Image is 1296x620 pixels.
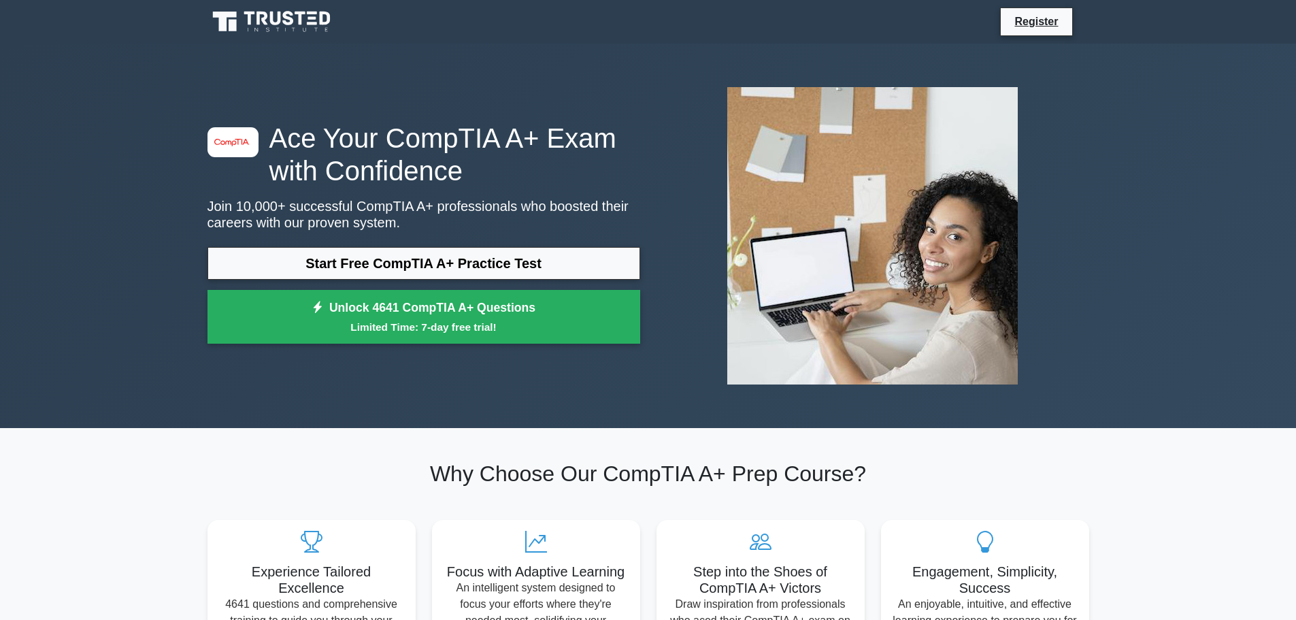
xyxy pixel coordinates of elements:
[207,247,640,280] a: Start Free CompTIA A+ Practice Test
[1006,13,1066,30] a: Register
[218,564,405,596] h5: Experience Tailored Excellence
[443,564,629,580] h5: Focus with Adaptive Learning
[207,122,640,187] h1: Ace Your CompTIA A+ Exam with Confidence
[207,290,640,344] a: Unlock 4641 CompTIA A+ QuestionsLimited Time: 7-day free trial!
[225,319,623,335] small: Limited Time: 7-day free trial!
[207,461,1089,487] h2: Why Choose Our CompTIA A+ Prep Course?
[667,564,854,596] h5: Step into the Shoes of CompTIA A+ Victors
[207,198,640,231] p: Join 10,000+ successful CompTIA A+ professionals who boosted their careers with our proven system.
[892,564,1078,596] h5: Engagement, Simplicity, Success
